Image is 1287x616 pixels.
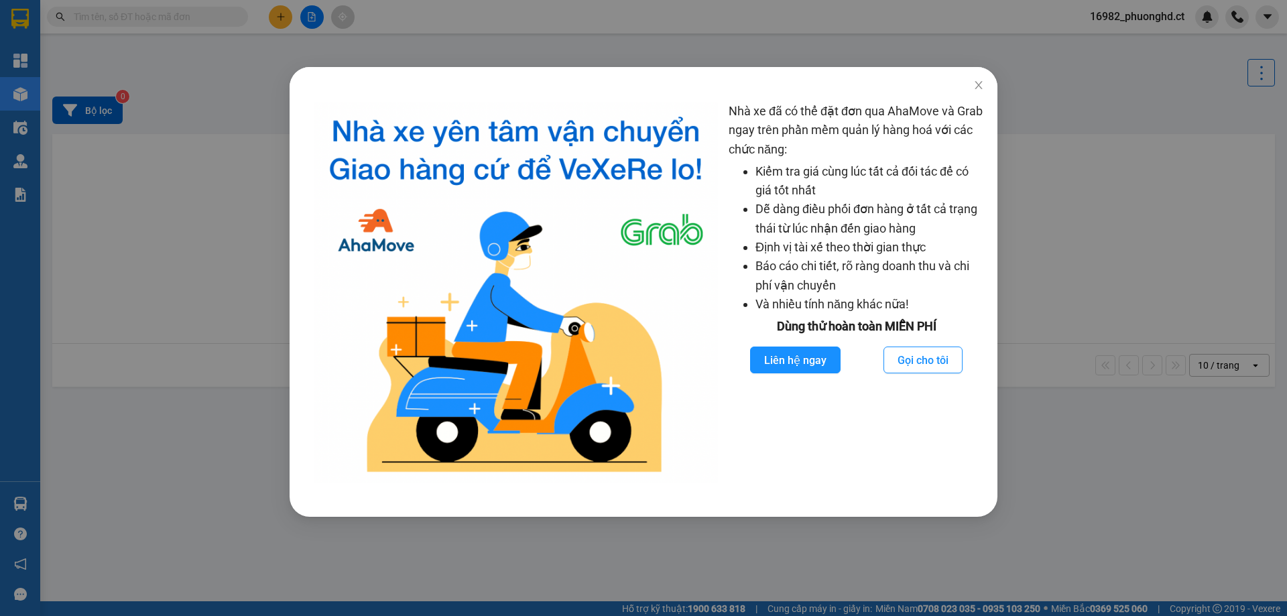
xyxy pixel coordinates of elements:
li: Định vị tài xế theo thời gian thực [755,238,984,257]
li: Báo cáo chi tiết, rõ ràng doanh thu và chi phí vận chuyển [755,257,984,295]
li: Dễ dàng điều phối đơn hàng ở tất cả trạng thái từ lúc nhận đến giao hàng [755,200,984,238]
li: Và nhiều tính năng khác nữa! [755,295,984,314]
span: Gọi cho tôi [898,352,948,369]
button: Gọi cho tôi [883,347,963,373]
img: logo [314,102,718,483]
div: Dùng thử hoàn toàn MIỄN PHÍ [729,317,984,336]
button: Close [960,67,997,105]
button: Liên hệ ngay [750,347,841,373]
div: Nhà xe đã có thể đặt đơn qua AhaMove và Grab ngay trên phần mềm quản lý hàng hoá với các chức năng: [729,102,984,483]
li: Kiểm tra giá cùng lúc tất cả đối tác để có giá tốt nhất [755,162,984,200]
span: Liên hệ ngay [764,352,826,369]
span: close [973,80,984,90]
